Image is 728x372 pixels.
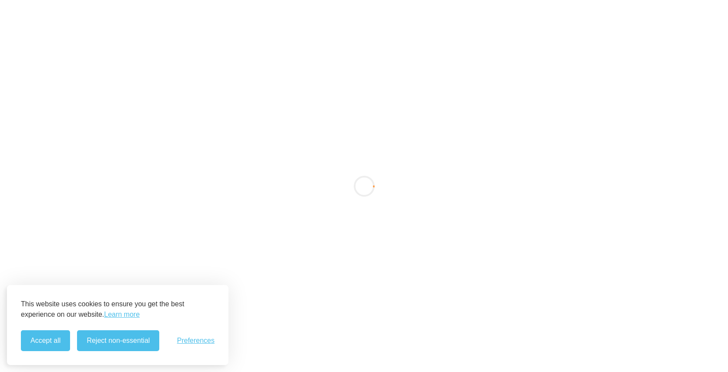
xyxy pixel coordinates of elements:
a: Learn more [104,309,140,320]
button: Toggle preferences [177,337,215,345]
span: Preferences [177,337,215,345]
button: Accept all cookies [21,330,70,351]
button: Reject non-essential [77,330,159,351]
p: This website uses cookies to ensure you get the best experience on our website. [21,299,215,320]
